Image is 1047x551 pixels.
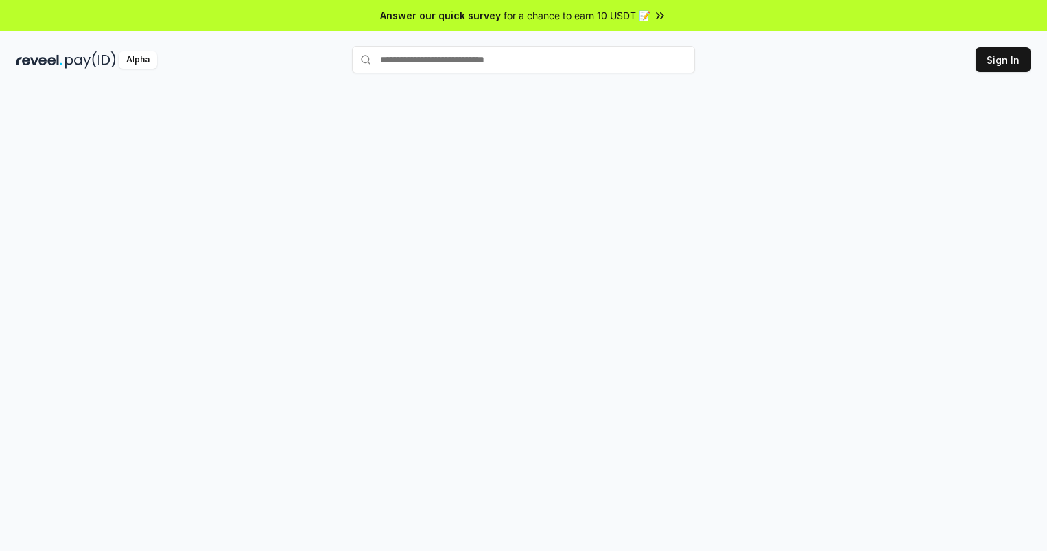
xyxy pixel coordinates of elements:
button: Sign In [976,47,1031,72]
span: for a chance to earn 10 USDT 📝 [504,8,650,23]
img: reveel_dark [16,51,62,69]
div: Alpha [119,51,157,69]
span: Answer our quick survey [380,8,501,23]
img: pay_id [65,51,116,69]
